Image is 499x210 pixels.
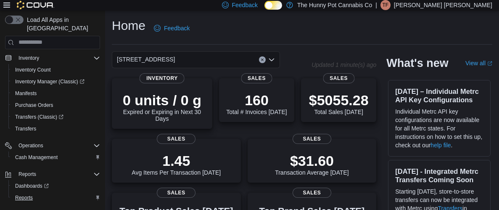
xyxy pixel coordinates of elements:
input: Dark Mode [264,1,282,10]
button: Operations [15,141,47,151]
img: Cova [17,1,54,9]
span: Sales [293,134,331,144]
span: Dashboards [15,183,49,189]
span: Purchase Orders [12,100,100,110]
button: Reports [15,169,40,179]
span: Manifests [12,88,100,98]
span: Feedback [164,24,190,32]
p: 1.45 [132,152,221,169]
span: Inventory [140,73,185,83]
span: Cash Management [12,152,100,162]
a: help file [430,142,451,149]
span: Reports [15,169,100,179]
h2: What's new [386,56,448,70]
button: Open list of options [268,56,275,63]
span: [STREET_ADDRESS] [117,54,175,64]
span: Operations [15,141,100,151]
a: View allExternal link [465,60,492,66]
p: $5055.28 [309,92,369,109]
button: Operations [2,140,103,152]
span: Reports [18,171,36,178]
svg: External link [487,61,492,66]
button: Reports [8,192,103,204]
a: Dashboards [8,180,103,192]
span: Sales [157,134,195,144]
span: Transfers [12,124,100,134]
button: Clear input [259,56,266,63]
button: Purchase Orders [8,99,103,111]
span: Purchase Orders [15,102,53,109]
span: Sales [293,188,331,198]
span: Inventory Count [15,66,51,73]
span: Inventory Count [12,65,100,75]
div: Expired or Expiring in Next 30 Days [119,92,206,122]
button: Manifests [8,88,103,99]
a: Inventory Manager (Classic) [8,76,103,88]
button: Reports [2,168,103,180]
div: Transaction Average [DATE] [275,152,349,176]
p: Updated 1 minute(s) ago [312,61,376,68]
span: Inventory [18,55,39,61]
div: Total # Invoices [DATE] [226,92,287,115]
button: Cash Management [8,152,103,163]
a: Manifests [12,88,40,98]
a: Transfers (Classic) [12,112,67,122]
h1: Home [112,17,145,34]
span: Dashboards [12,181,100,191]
span: Transfers [15,125,36,132]
a: Transfers [12,124,40,134]
span: Load All Apps in [GEOGRAPHIC_DATA] [24,16,100,32]
p: 0 units / 0 g [119,92,206,109]
p: 160 [226,92,287,109]
h3: [DATE] – Individual Metrc API Key Configurations [395,87,483,104]
a: Reports [12,193,36,203]
span: Operations [18,142,43,149]
h3: [DATE] - Integrated Metrc Transfers Coming Soon [395,167,483,184]
a: Cash Management [12,152,61,162]
p: Individual Metrc API key configurations are now available for all Metrc states. For instructions ... [395,107,483,149]
div: Total Sales [DATE] [309,92,369,115]
button: Transfers [8,123,103,135]
span: Reports [12,193,100,203]
span: Sales [241,73,272,83]
a: Purchase Orders [12,100,57,110]
div: Avg Items Per Transaction [DATE] [132,152,221,176]
a: Inventory Manager (Classic) [12,77,88,87]
span: Sales [157,188,195,198]
a: Dashboards [12,181,52,191]
span: Cash Management [15,154,58,161]
span: Transfers (Classic) [15,114,63,120]
button: Inventory [2,52,103,64]
a: Transfers (Classic) [8,111,103,123]
button: Inventory Count [8,64,103,76]
button: Inventory [15,53,42,63]
span: Sales [323,73,354,83]
span: Manifests [15,90,37,97]
span: Inventory Manager (Classic) [12,77,100,87]
span: Transfers (Classic) [12,112,100,122]
p: $31.60 [275,152,349,169]
a: Feedback [150,20,193,37]
span: Inventory [15,53,100,63]
a: Inventory Count [12,65,54,75]
span: Inventory Manager (Classic) [15,78,84,85]
span: Feedback [232,1,258,9]
span: Reports [15,194,33,201]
